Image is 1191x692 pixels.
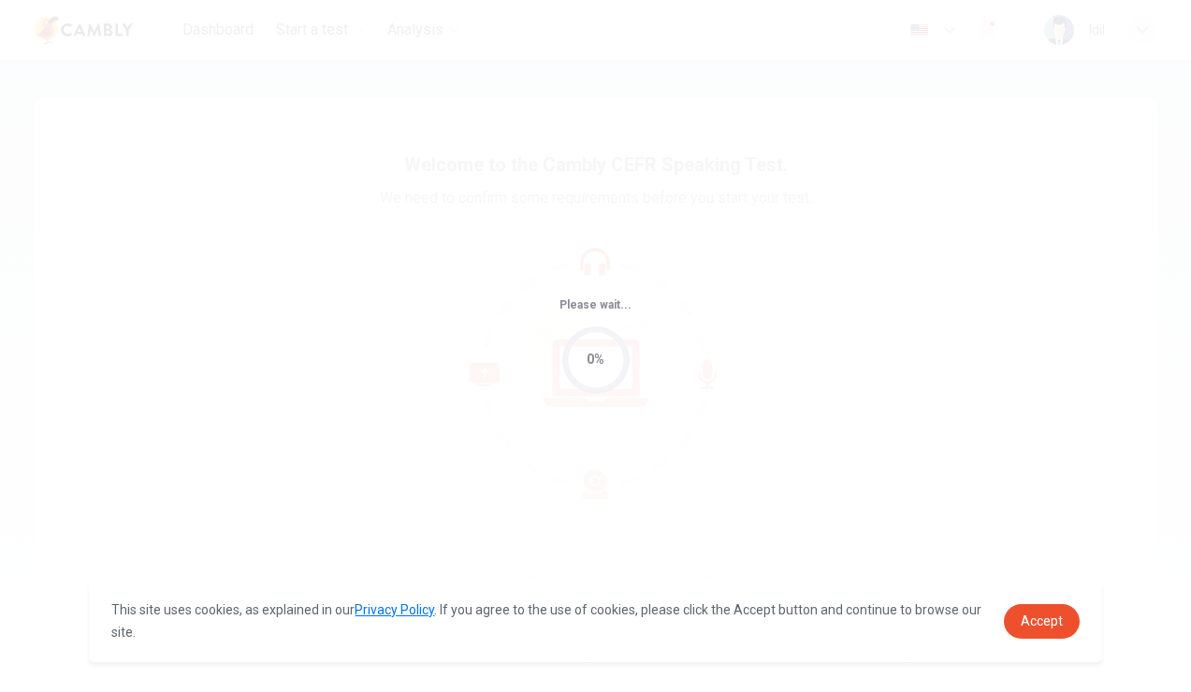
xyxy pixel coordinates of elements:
[559,298,632,311] span: Please wait...
[111,602,981,640] span: This site uses cookies, as explained in our . If you agree to the use of cookies, please click th...
[355,602,434,617] a: Privacy Policy
[1021,613,1063,628] span: Accept
[1004,604,1080,639] a: dismiss cookie message
[89,580,1101,662] div: cookieconsent
[587,349,604,370] div: 0%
